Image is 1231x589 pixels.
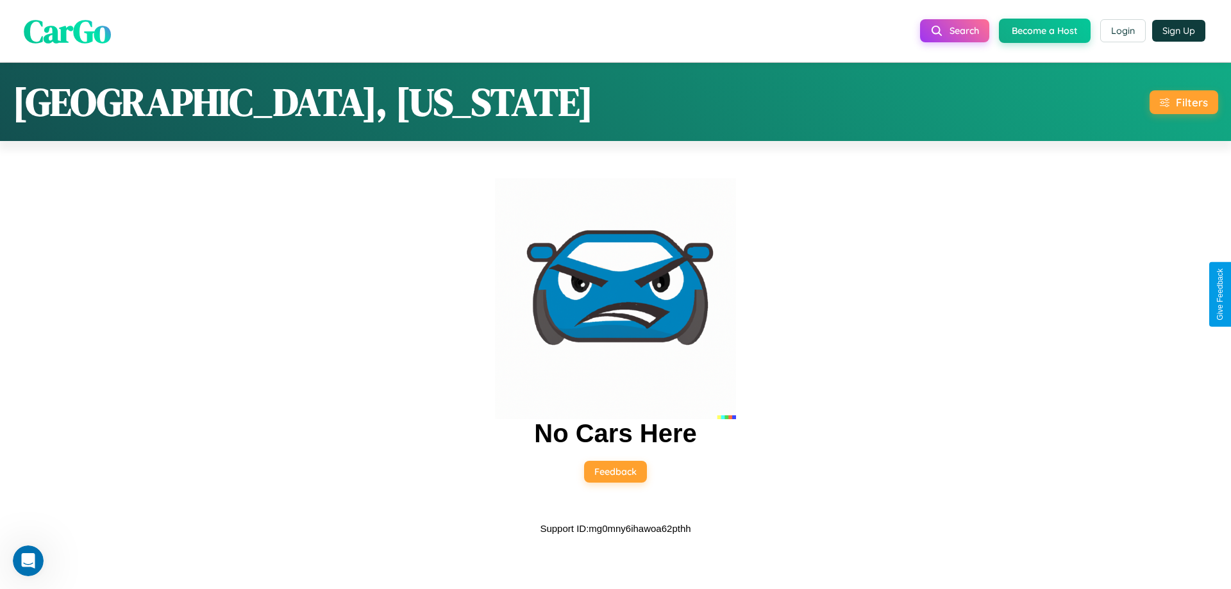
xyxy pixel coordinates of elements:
button: Feedback [584,461,647,483]
span: Search [950,25,979,37]
button: Login [1100,19,1146,42]
span: CarGo [24,8,111,53]
button: Search [920,19,989,42]
h2: No Cars Here [534,419,696,448]
img: car [495,178,736,419]
button: Sign Up [1152,20,1205,42]
div: Filters [1176,95,1208,109]
iframe: Intercom live chat [13,545,44,576]
button: Become a Host [999,19,1091,43]
div: Give Feedback [1216,269,1225,320]
h1: [GEOGRAPHIC_DATA], [US_STATE] [13,76,593,128]
button: Filters [1150,90,1218,114]
p: Support ID: mg0mny6ihawoa62pthh [540,520,691,537]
